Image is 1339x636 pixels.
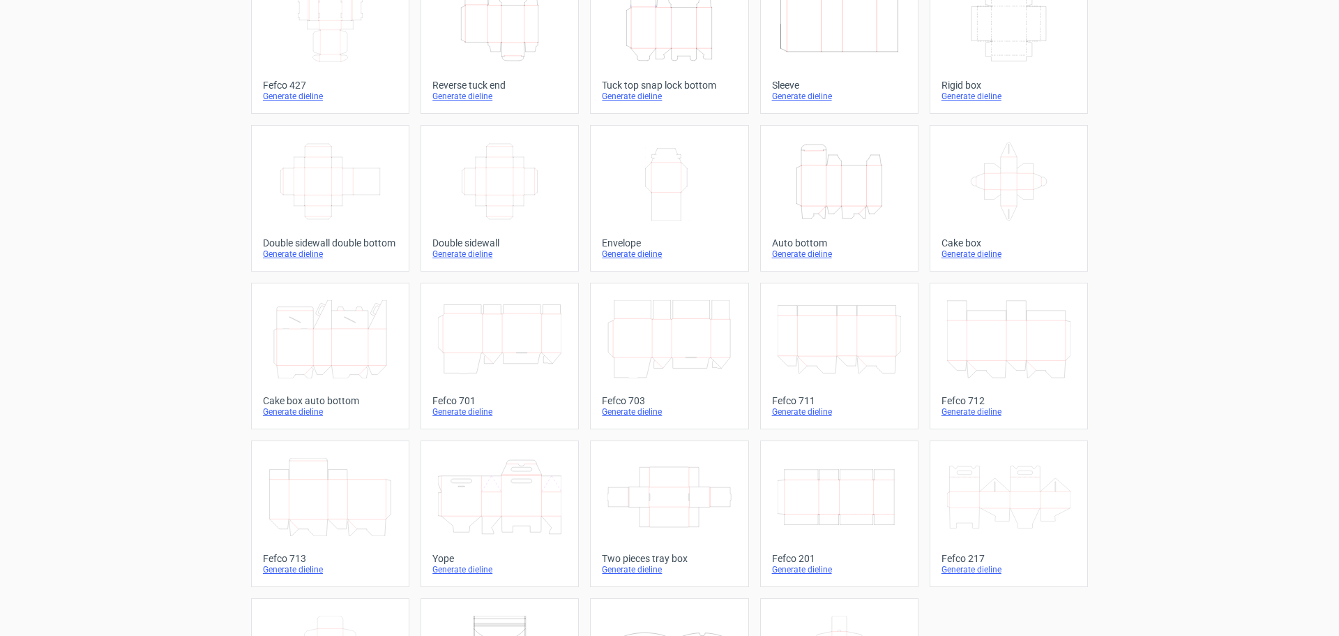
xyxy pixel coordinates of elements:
a: Fefco 712Generate dieline [930,283,1088,429]
div: Fefco 712 [941,395,1076,406]
div: Fefco 713 [263,553,398,564]
div: Generate dieline [602,406,736,417]
div: Generate dieline [772,91,907,102]
a: Fefco 217Generate dieline [930,441,1088,587]
div: Fefco 711 [772,395,907,406]
div: Generate dieline [602,564,736,575]
div: Cake box [941,237,1076,249]
div: Cake box auto bottom [263,395,398,406]
a: Cake box auto bottomGenerate dieline [251,283,409,429]
div: Generate dieline [263,564,398,575]
div: Sleeve [772,80,907,91]
a: Two pieces tray boxGenerate dieline [590,441,748,587]
div: Reverse tuck end [432,80,567,91]
div: Generate dieline [602,91,736,102]
a: YopeGenerate dieline [421,441,579,587]
div: Yope [432,553,567,564]
div: Generate dieline [432,91,567,102]
div: Fefco 201 [772,553,907,564]
div: Fefco 701 [432,395,567,406]
a: Auto bottomGenerate dieline [760,125,918,272]
div: Auto bottom [772,237,907,249]
div: Generate dieline [263,406,398,417]
div: Generate dieline [772,249,907,260]
div: Rigid box [941,80,1076,91]
div: Double sidewall [432,237,567,249]
div: Generate dieline [432,564,567,575]
div: Fefco 427 [263,80,398,91]
div: Tuck top snap lock bottom [602,80,736,91]
div: Generate dieline [941,91,1076,102]
div: Generate dieline [941,406,1076,417]
div: Fefco 703 [602,395,736,406]
div: Generate dieline [602,249,736,260]
div: Envelope [602,237,736,249]
a: Fefco 703Generate dieline [590,283,748,429]
div: Generate dieline [772,406,907,417]
a: Double sidewallGenerate dieline [421,125,579,272]
div: Double sidewall double bottom [263,237,398,249]
div: Generate dieline [772,564,907,575]
a: Fefco 711Generate dieline [760,283,918,429]
div: Generate dieline [263,249,398,260]
div: Generate dieline [432,249,567,260]
a: Cake boxGenerate dieline [930,125,1088,272]
div: Fefco 217 [941,553,1076,564]
a: Fefco 201Generate dieline [760,441,918,587]
a: Double sidewall double bottomGenerate dieline [251,125,409,272]
div: Generate dieline [941,564,1076,575]
div: Generate dieline [432,406,567,417]
div: Generate dieline [941,249,1076,260]
a: Fefco 701Generate dieline [421,283,579,429]
a: Fefco 713Generate dieline [251,441,409,587]
a: EnvelopeGenerate dieline [590,125,748,272]
div: Two pieces tray box [602,553,736,564]
div: Generate dieline [263,91,398,102]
